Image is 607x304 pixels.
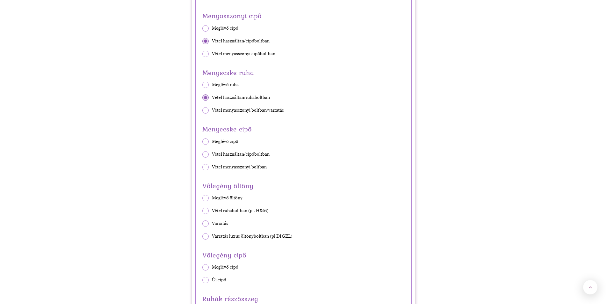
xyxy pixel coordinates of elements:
[202,264,405,271] label: Meglévő cipő
[212,107,284,114] span: Vétel menyasszonyi boltban/varratás
[202,38,405,44] label: Vétel használtan/cipőboltban
[202,25,405,32] label: Meglévő cipő
[202,67,405,78] span: Menyecske ruha
[202,164,405,170] label: Vétel menyasszonyi boltban
[212,233,293,240] span: Varratás luxus öltönyboltban (pl DIGEL)
[212,94,270,101] span: Vétel használtan/ruhaboltban
[212,277,226,283] span: Új cipő
[212,82,239,88] span: Meglévő ruha
[202,180,405,192] span: Vőlegény öltöny
[212,25,238,32] span: Meglévő cipő
[202,208,405,214] label: Vétel ruhaboltban (pl. H&M)
[202,94,405,101] label: Vétel használtan/ruhaboltban
[202,123,405,135] span: Menyecske cipő
[212,51,275,57] span: Vétel menyasszonyi cipőboltban
[212,38,270,44] span: Vétel használtan/cipőboltban
[202,138,405,145] label: Meglévő cipő
[202,249,405,261] span: Vőlegény cipő
[202,82,405,88] label: Meglévő ruha
[202,51,405,57] label: Vétel menyasszonyi cipőboltban
[212,195,242,201] span: Meglévő öltöny
[202,151,405,158] label: Vétel használtan/cipőboltban
[202,107,405,114] label: Vétel menyasszonyi boltban/varratás
[212,264,238,271] span: Meglévő cipő
[212,220,228,227] span: Varratás
[202,233,405,240] label: Varratás luxus öltönyboltban (pl DIGEL)
[202,277,405,283] label: Új cipő
[202,220,405,227] label: Varratás
[212,151,270,158] span: Vétel használtan/cipőboltban
[212,208,269,214] span: Vétel ruhaboltban (pl. H&M)
[202,10,405,22] span: Menyasszonyi cipő
[212,138,238,145] span: Meglévő cipő
[202,195,405,201] label: Meglévő öltöny
[212,164,267,170] span: Vétel menyasszonyi boltban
